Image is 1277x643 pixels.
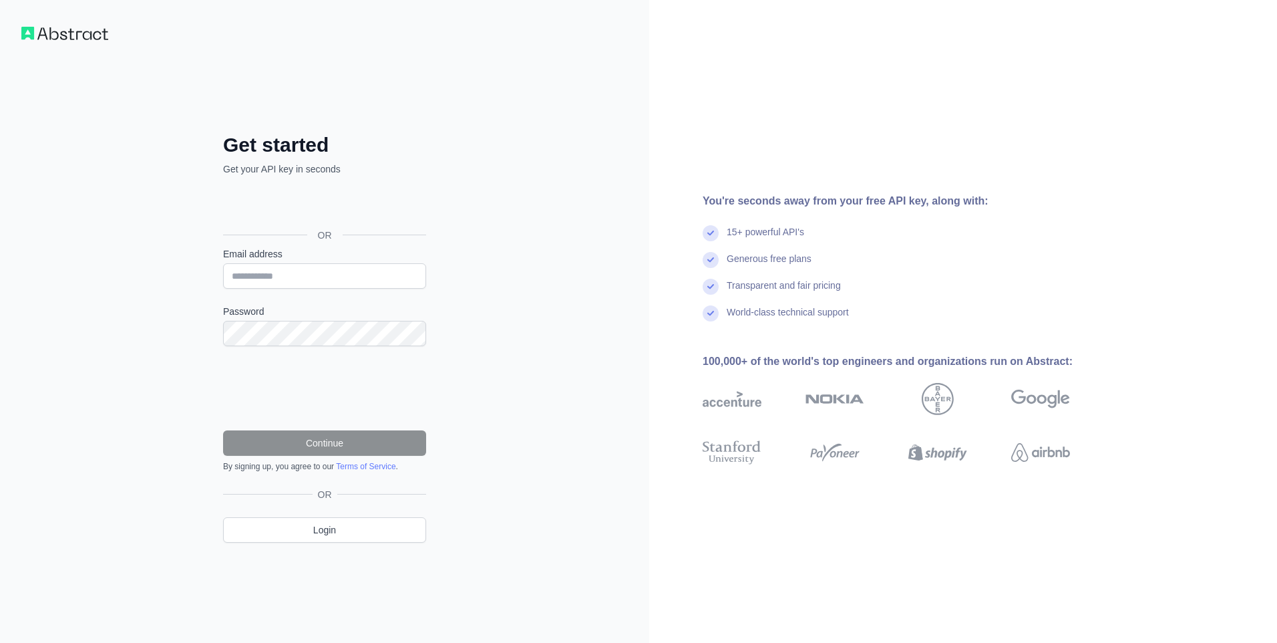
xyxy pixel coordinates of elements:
[703,354,1113,370] div: 100,000+ of the world's top engineers and organizations run on Abstract:
[216,190,430,220] iframe: Sign in with Google Button
[223,362,426,414] iframe: reCAPTCHA
[703,252,719,268] img: check mark
[908,438,967,467] img: shopify
[727,305,849,332] div: World-class technical support
[703,193,1113,209] div: You're seconds away from your free API key, along with:
[805,438,864,467] img: payoneer
[223,247,426,261] label: Email address
[703,438,761,467] img: stanford university
[703,305,719,321] img: check mark
[727,225,804,252] div: 15+ powerful API's
[223,461,426,472] div: By signing up, you agree to our .
[703,225,719,241] img: check mark
[703,279,719,295] img: check mark
[307,229,343,242] span: OR
[727,279,841,305] div: Transparent and fair pricing
[223,430,426,456] button: Continue
[223,162,426,176] p: Get your API key in seconds
[1011,438,1070,467] img: airbnb
[223,133,426,157] h2: Get started
[922,383,954,415] img: bayer
[223,517,426,543] a: Login
[223,305,426,318] label: Password
[1011,383,1070,415] img: google
[313,488,337,501] span: OR
[336,462,395,471] a: Terms of Service
[703,383,761,415] img: accenture
[727,252,811,279] div: Generous free plans
[805,383,864,415] img: nokia
[21,27,108,40] img: Workflow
